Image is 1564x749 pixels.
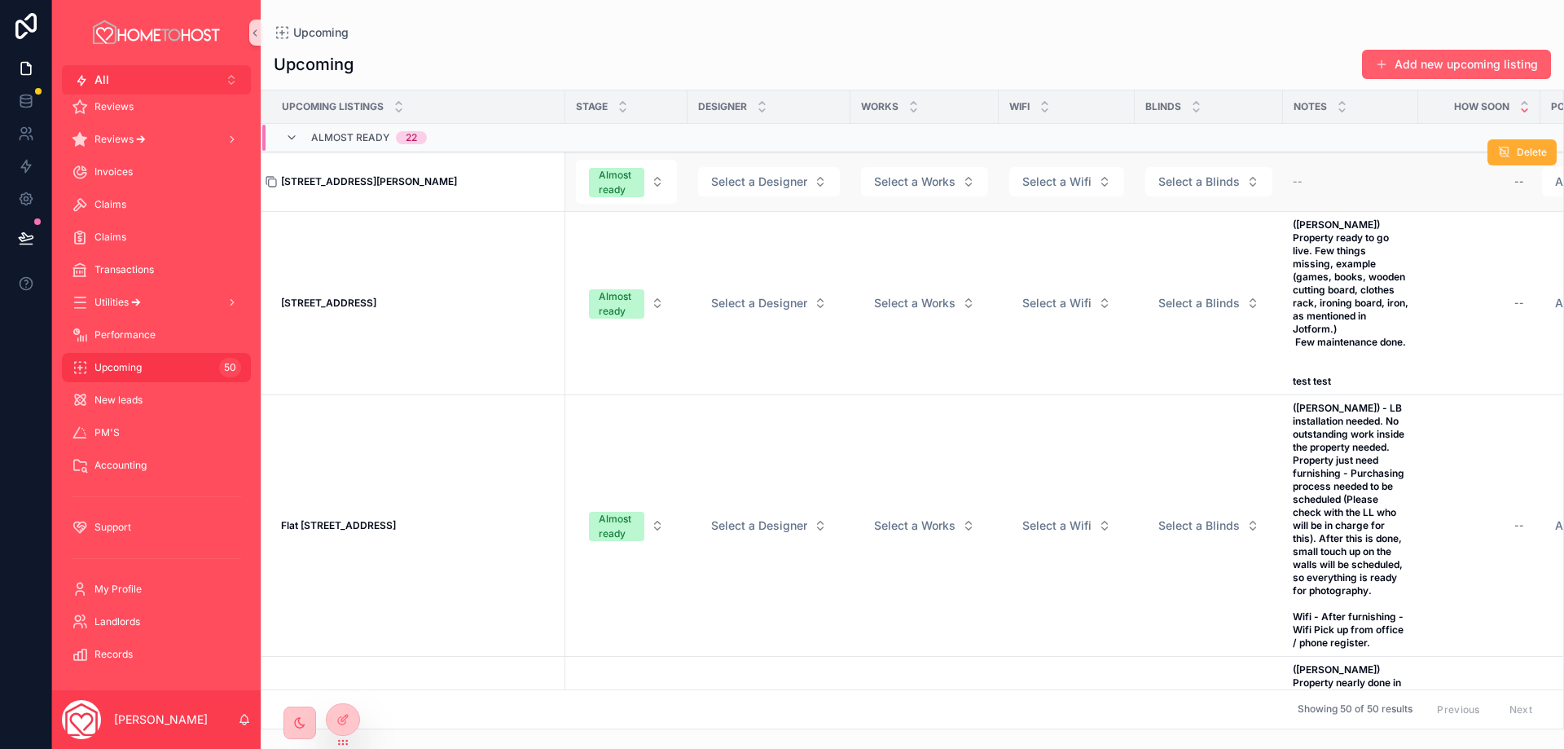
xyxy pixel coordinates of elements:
[90,20,222,46] img: App logo
[599,168,635,197] div: Almost ready
[1158,174,1240,190] span: Select a Blinds
[576,100,608,113] span: Stage
[1009,167,1124,196] button: Select Button
[1145,100,1181,113] span: Blinds
[94,72,109,88] span: All
[62,513,251,542] a: Support
[1293,175,1408,188] a: --
[1428,290,1531,316] a: --
[281,297,376,309] strong: [STREET_ADDRESS]
[94,521,131,534] span: Support
[599,512,635,541] div: Almost ready
[1022,518,1092,534] span: Select a Wifi
[62,386,251,415] a: New leads
[281,519,556,532] a: Flat [STREET_ADDRESS]
[874,174,956,190] span: Select a Works
[94,615,140,628] span: Landlords
[860,166,989,197] a: Select Button
[697,166,841,197] a: Select Button
[281,519,396,531] strong: Flat [STREET_ADDRESS]
[94,263,154,276] span: Transactions
[94,426,120,439] span: PM'S
[281,175,556,188] a: [STREET_ADDRESS][PERSON_NAME]
[94,328,156,341] span: Performance
[62,353,251,382] a: Upcoming50
[576,160,677,204] button: Select Button
[94,133,146,146] span: Reviews 🡪
[1145,511,1272,540] button: Select Button
[576,504,677,548] button: Select Button
[861,100,898,113] span: Works
[698,511,840,540] button: Select Button
[1428,513,1531,539] a: --
[1145,289,1272,318] button: Select Button
[1009,289,1124,318] button: Select Button
[575,280,678,326] a: Select Button
[698,289,840,318] button: Select Button
[62,418,251,447] a: PM'S
[62,65,251,95] button: Select Button
[697,510,841,541] a: Select Button
[599,289,635,319] div: Almost ready
[575,159,678,205] a: Select Button
[62,125,251,154] a: Reviews 🡪
[1514,175,1524,188] div: --
[62,255,251,284] a: Transactions
[274,24,349,41] a: Upcoming
[1298,703,1412,716] span: Showing 50 of 50 results
[62,157,251,187] a: Invoices
[1293,175,1303,188] span: --
[860,288,989,319] a: Select Button
[62,320,251,350] a: Performance
[711,518,807,534] span: Select a Designer
[1362,50,1551,79] button: Add new upcoming listing
[1009,511,1124,540] button: Select Button
[1487,139,1557,165] button: Delete
[94,361,142,374] span: Upcoming
[94,165,133,178] span: Invoices
[94,394,143,407] span: New leads
[1022,174,1092,190] span: Select a Wifi
[1428,169,1531,195] a: --
[62,451,251,480] a: Accounting
[698,100,747,113] span: Designer
[62,640,251,669] a: Records
[1517,146,1547,159] span: Delete
[274,53,354,76] h1: Upcoming
[406,131,417,144] div: 22
[219,358,241,377] div: 50
[1009,100,1030,113] span: Wifi
[1144,166,1273,197] a: Select Button
[1144,510,1273,541] a: Select Button
[94,459,147,472] span: Accounting
[281,297,556,310] a: [STREET_ADDRESS]
[1514,297,1524,310] div: --
[1008,166,1125,197] a: Select Button
[1022,295,1092,311] span: Select a Wifi
[575,503,678,549] a: Select Button
[94,583,142,596] span: My Profile
[1293,218,1408,388] a: ([PERSON_NAME]) Property ready to go live. Few things missing, example (games, books, wooden cutt...
[114,712,208,728] p: [PERSON_NAME]
[62,575,251,604] a: My Profile
[1008,510,1125,541] a: Select Button
[281,175,457,187] strong: [STREET_ADDRESS][PERSON_NAME]
[62,190,251,219] a: Claims
[1145,167,1272,196] button: Select Button
[1294,100,1327,113] span: Notes
[697,288,841,319] a: Select Button
[1144,288,1273,319] a: Select Button
[1293,218,1411,387] strong: ([PERSON_NAME]) Property ready to go live. Few things missing, example (games, books, wooden cutt...
[94,100,134,113] span: Reviews
[94,296,141,309] span: Utilities 🡪
[94,648,133,661] span: Records
[1158,518,1240,534] span: Select a Blinds
[94,198,126,211] span: Claims
[860,510,989,541] a: Select Button
[711,174,807,190] span: Select a Designer
[62,607,251,637] a: Landlords
[874,295,956,311] span: Select a Works
[62,92,251,121] a: Reviews
[1454,100,1509,113] span: How soon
